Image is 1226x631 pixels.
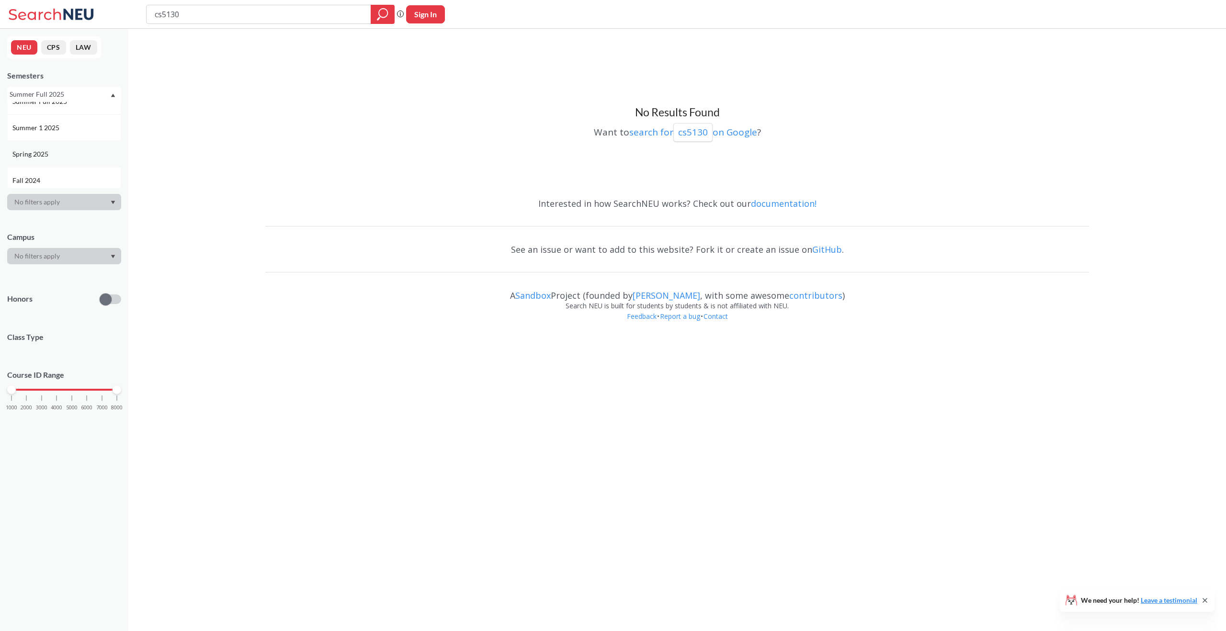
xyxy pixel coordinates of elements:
a: contributors [789,290,842,301]
p: Honors [7,293,33,304]
div: Dropdown arrow [7,194,121,210]
span: 1000 [6,405,17,410]
div: magnifying glass [371,5,395,24]
button: CPS [41,40,66,55]
span: 6000 [81,405,92,410]
span: 7000 [96,405,108,410]
span: Class Type [7,332,121,342]
div: Search NEU is built for students by students & is not affiliated with NEU. [265,301,1089,311]
span: 3000 [36,405,47,410]
span: 8000 [111,405,123,410]
span: 4000 [51,405,62,410]
div: A Project (founded by , with some awesome ) [265,282,1089,301]
div: Interested in how SearchNEU works? Check out our [265,190,1089,217]
div: Campus [7,232,121,242]
svg: Dropdown arrow [111,201,115,204]
h3: No Results Found [265,105,1089,120]
div: Dropdown arrow [7,248,121,264]
div: Summer Full 2025 [10,89,110,100]
a: Contact [703,312,728,321]
button: Sign In [406,5,445,23]
span: Summer 1 2025 [12,123,61,133]
a: GitHub [812,244,842,255]
button: LAW [70,40,97,55]
div: Semesters [7,70,121,81]
a: Sandbox [515,290,551,301]
a: Report a bug [659,312,701,321]
a: [PERSON_NAME] [633,290,700,301]
div: Want to ? [265,120,1089,142]
span: 2000 [21,405,32,410]
span: 5000 [66,405,78,410]
a: Feedback [626,312,657,321]
div: • • [265,311,1089,336]
input: Class, professor, course number, "phrase" [154,6,364,23]
p: Course ID Range [7,370,121,381]
span: Fall 2024 [12,175,42,186]
svg: Dropdown arrow [111,93,115,97]
div: Summer Full 2025Dropdown arrowFall 2025Summer 2 2025Summer Full 2025Summer 1 2025Spring 2025Fall ... [7,87,121,102]
span: We need your help! [1081,597,1197,604]
a: documentation! [751,198,817,209]
a: search forcs5130on Google [629,126,757,138]
a: Leave a testimonial [1141,596,1197,604]
button: NEU [11,40,37,55]
p: cs5130 [678,126,708,139]
div: See an issue or want to add to this website? Fork it or create an issue on . [265,236,1089,263]
svg: Dropdown arrow [111,255,115,259]
svg: magnifying glass [377,8,388,21]
span: Spring 2025 [12,149,50,159]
